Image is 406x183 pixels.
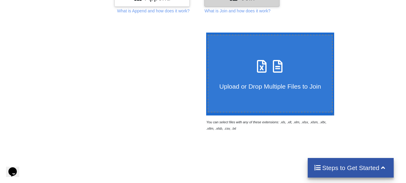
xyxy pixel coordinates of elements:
p: What is Append and how does it work? [117,8,190,14]
span: Upload or Drop Multiple Files to Join [219,83,321,90]
p: What is Join and how does it work? [204,8,270,14]
iframe: chat widget [6,159,25,177]
h4: Steps to Get Started [314,164,388,172]
i: You can select files with any of these extensions: .xls, .xlt, .xlm, .xlsx, .xlsm, .xltx, .xltm, ... [206,120,326,130]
